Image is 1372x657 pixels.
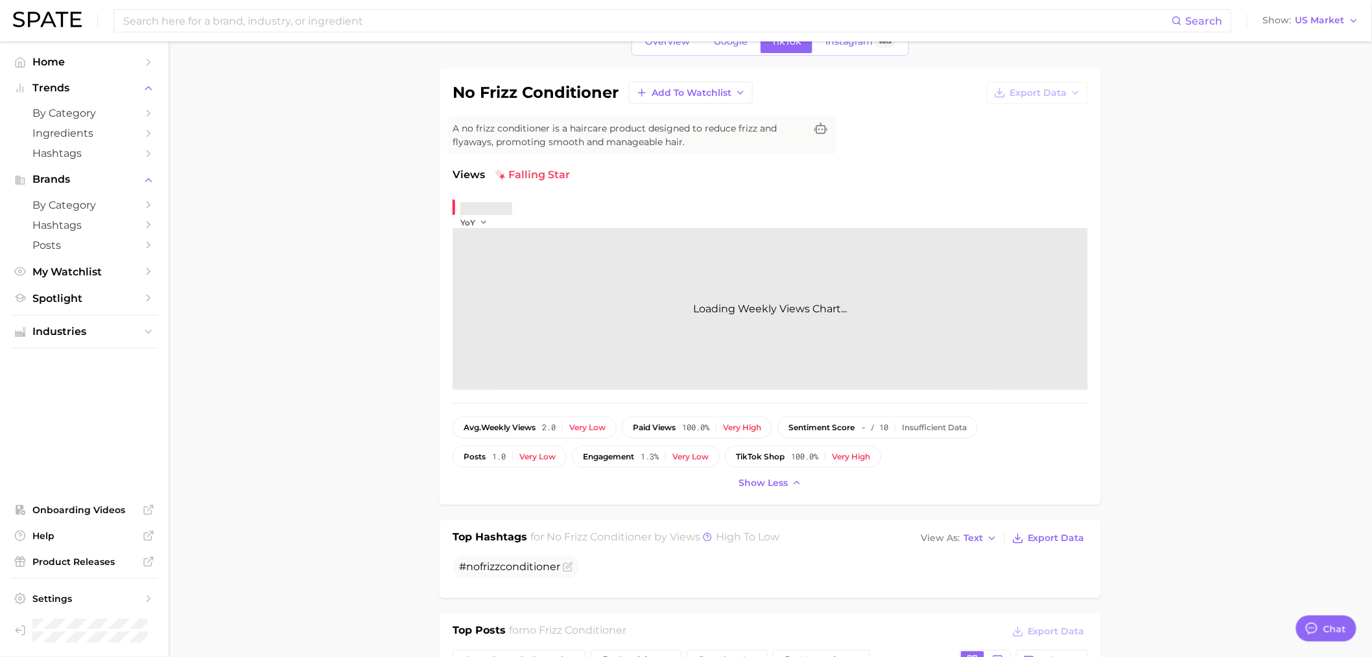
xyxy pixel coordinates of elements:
[32,530,136,542] span: Help
[453,122,805,149] span: A no frizz conditioner is a haircare product designed to reduce frizz and flyaways, promoting smo...
[500,560,560,573] span: conditioner
[32,82,136,94] span: Trends
[10,215,158,235] a: Hashtags
[32,56,136,68] span: Home
[10,322,158,341] button: Industries
[531,529,780,547] h2: for by Views
[453,228,1088,390] div: Loading Weekly Views Chart...
[519,452,556,461] div: Very low
[633,423,676,432] span: paid views
[583,452,634,461] span: engagement
[10,262,158,282] a: My Watchlist
[32,593,136,605] span: Settings
[480,560,500,573] span: frizz
[453,446,567,468] button: posts1.0Very low
[32,147,136,159] span: Hashtags
[10,123,158,143] a: Ingredients
[32,174,136,185] span: Brands
[10,170,158,189] button: Brands
[523,624,627,636] span: no frizz conditioner
[987,82,1088,104] button: Export Data
[460,217,488,228] button: YoY
[634,30,701,53] a: Overview
[10,52,158,72] a: Home
[569,423,606,432] div: Very low
[917,530,1000,547] button: View AsText
[10,552,158,571] a: Product Releases
[466,560,480,573] span: no
[1028,626,1085,637] span: Export Data
[495,167,570,183] span: falling star
[622,417,772,439] button: paid views100.0%Very high
[10,103,158,123] a: by Category
[459,560,560,573] span: #
[122,10,1172,32] input: Search here for a brand, industry, or ingredient
[739,478,788,489] span: Show less
[861,423,888,432] span: - / 10
[453,623,506,642] h1: Top Posts
[10,143,158,163] a: Hashtags
[10,500,158,520] a: Onboarding Videos
[725,446,881,468] button: TikTok shop100.0%Very high
[464,452,486,461] span: posts
[964,535,983,542] span: Text
[10,526,158,546] a: Help
[547,531,652,543] span: no frizz conditioner
[672,452,709,461] div: Very low
[32,219,136,231] span: Hashtags
[1260,12,1362,29] button: ShowUS Market
[1186,15,1223,27] span: Search
[1010,87,1067,98] span: Export Data
[32,326,136,338] span: Industries
[1263,17,1292,24] span: Show
[572,446,720,468] button: engagement1.3%Very low
[10,235,158,255] a: Posts
[492,452,506,461] span: 1.0
[464,422,481,432] abbr: average
[10,615,158,647] a: Log out. Currently logged in as Brennan McVicar with e-mail brennan@spate.nyc.
[921,535,960,542] span: View As
[464,423,536,432] span: weekly views
[453,529,527,547] h1: Top Hashtags
[629,82,753,104] button: Add to Watchlist
[832,452,870,461] div: Very high
[453,417,617,439] button: avg.weekly views2.0Very low
[641,452,659,461] span: 1.3%
[1028,533,1085,544] span: Export Data
[10,288,158,308] a: Spotlight
[32,107,136,119] span: by Category
[542,423,556,432] span: 2.0
[761,30,812,53] a: TikTok
[510,623,627,642] h2: for
[32,556,136,568] span: Product Releases
[1295,17,1345,24] span: US Market
[716,531,780,543] span: high to low
[825,36,873,47] span: Instagram
[645,36,690,47] span: Overview
[772,36,801,47] span: TikTok
[735,474,805,492] button: Show less
[32,266,136,278] span: My Watchlist
[32,292,136,305] span: Spotlight
[10,589,158,608] a: Settings
[791,452,818,461] span: 100.0%
[13,12,82,27] img: SPATE
[32,199,136,211] span: by Category
[1009,623,1088,641] button: Export Data
[788,423,855,432] span: sentiment score
[902,423,967,432] div: Insufficient Data
[682,423,709,432] span: 100.0%
[814,30,906,53] a: InstagramBeta
[495,170,506,180] img: falling star
[723,423,761,432] div: Very high
[777,417,978,439] button: sentiment score- / 10Insufficient Data
[453,167,485,183] span: Views
[460,217,475,228] span: YoY
[32,127,136,139] span: Ingredients
[703,30,759,53] a: Google
[32,504,136,516] span: Onboarding Videos
[453,85,619,100] h1: no frizz conditioner
[652,87,731,98] span: Add to Watchlist
[879,36,892,47] span: Beta
[1009,529,1088,547] button: Export Data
